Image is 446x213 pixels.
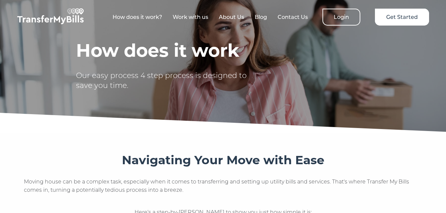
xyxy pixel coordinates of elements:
a: How does it work? [113,14,162,20]
a: Work with us [173,14,208,20]
a: About Us [219,14,244,20]
a: Get Started [375,9,429,26]
a: Blog [255,14,267,20]
p: Our easy process 4 step process is designed to save you time. [76,71,256,91]
h1: How does it work [76,40,256,61]
a: Login [322,9,360,26]
img: TransferMyBills.com - Helping ease the stress of moving [17,8,84,24]
a: Contact Us [278,14,308,20]
h3: Navigating Your Move with Ease [122,153,324,168]
p: Moving house can be a complex task, especially when it comes to transferring and setting up utili... [24,177,422,195]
